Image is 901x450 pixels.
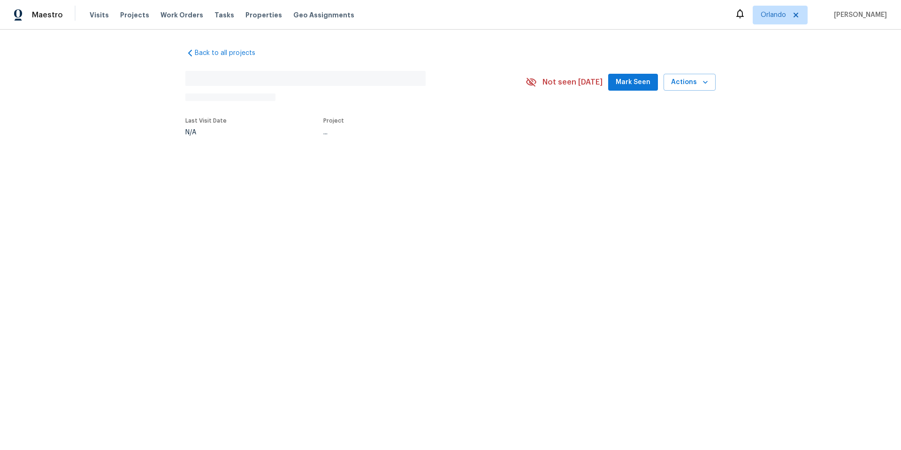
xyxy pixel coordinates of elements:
span: Not seen [DATE] [542,78,603,87]
span: Last Visit Date [185,118,227,124]
span: Maestro [32,10,63,20]
span: Geo Assignments [293,10,354,20]
div: N/A [185,129,227,136]
span: Project [323,118,344,124]
span: Properties [245,10,282,20]
span: Work Orders [160,10,203,20]
span: Orlando [761,10,786,20]
a: Back to all projects [185,48,275,58]
span: Tasks [214,12,234,18]
span: Projects [120,10,149,20]
div: ... [323,129,504,136]
span: Visits [90,10,109,20]
span: Mark Seen [616,77,650,88]
button: Actions [664,74,716,91]
button: Mark Seen [608,74,658,91]
span: [PERSON_NAME] [830,10,887,20]
span: Actions [671,77,708,88]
